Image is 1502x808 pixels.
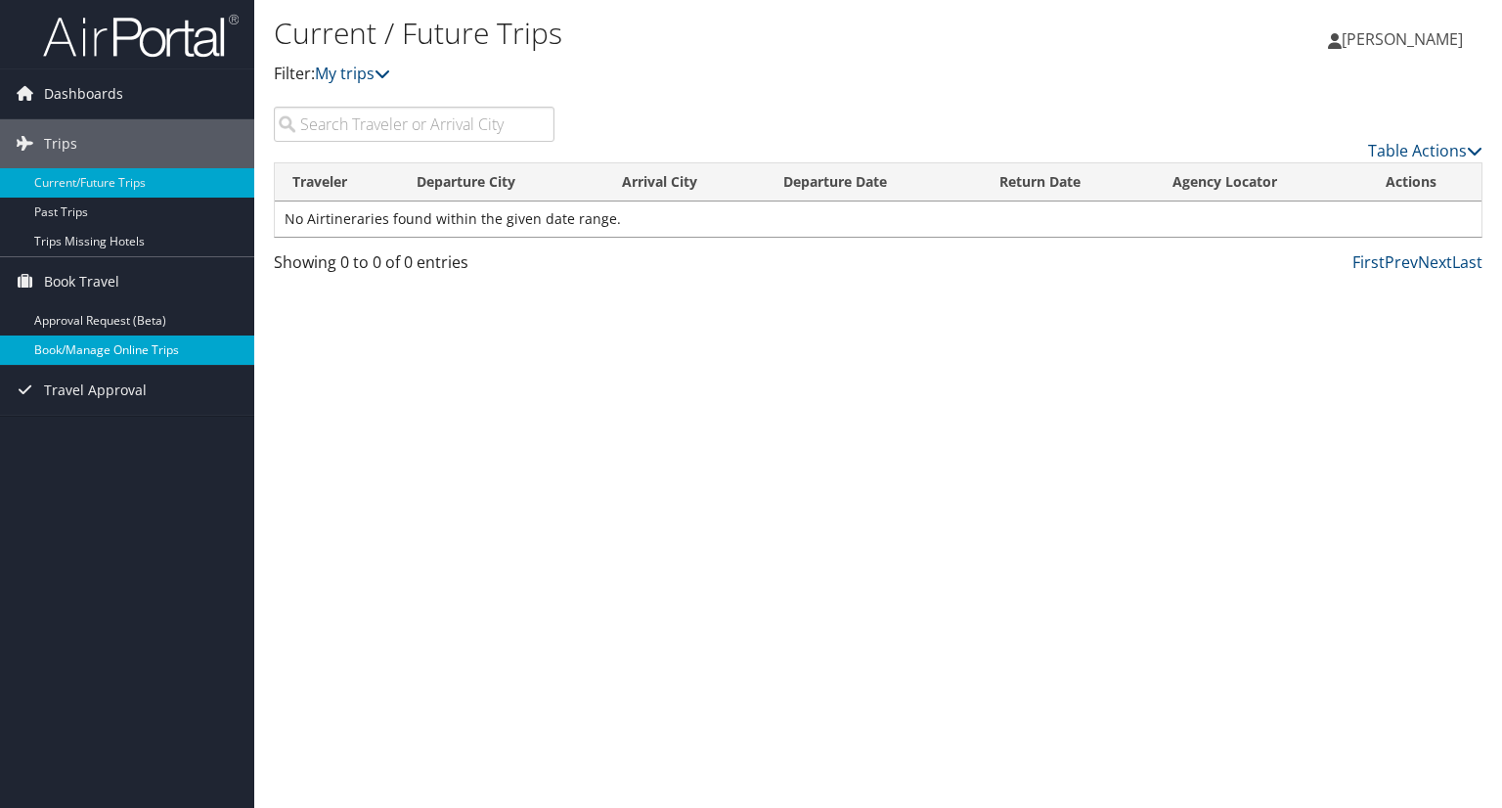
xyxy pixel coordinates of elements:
[604,163,766,202] th: Arrival City: activate to sort column ascending
[274,62,1080,87] p: Filter:
[275,202,1481,237] td: No Airtineraries found within the given date range.
[1342,28,1463,50] span: [PERSON_NAME]
[1368,140,1482,161] a: Table Actions
[274,250,554,284] div: Showing 0 to 0 of 0 entries
[1155,163,1367,202] th: Agency Locator: activate to sort column ascending
[1418,251,1452,273] a: Next
[766,163,982,202] th: Departure Date: activate to sort column descending
[274,107,554,142] input: Search Traveler or Arrival City
[274,13,1080,54] h1: Current / Future Trips
[1385,251,1418,273] a: Prev
[315,63,390,84] a: My trips
[44,366,147,415] span: Travel Approval
[275,163,399,202] th: Traveler: activate to sort column ascending
[1368,163,1481,202] th: Actions
[1352,251,1385,273] a: First
[44,69,123,118] span: Dashboards
[1328,10,1482,68] a: [PERSON_NAME]
[399,163,604,202] th: Departure City: activate to sort column ascending
[44,257,119,306] span: Book Travel
[1452,251,1482,273] a: Last
[982,163,1155,202] th: Return Date: activate to sort column ascending
[43,13,239,59] img: airportal-logo.png
[44,119,77,168] span: Trips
